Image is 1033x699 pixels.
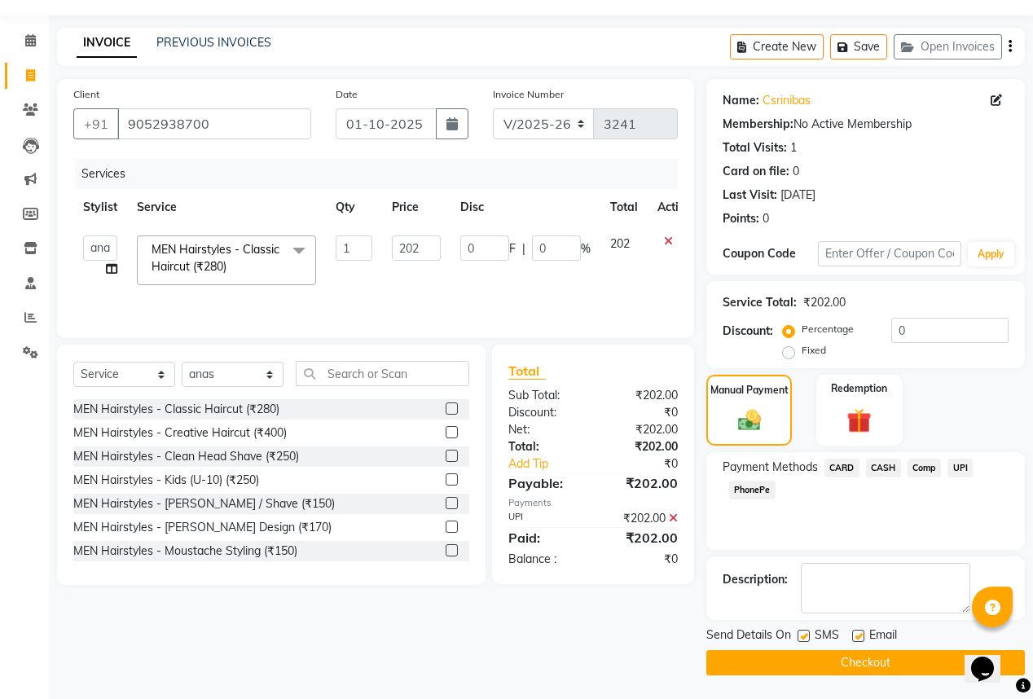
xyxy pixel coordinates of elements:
span: CARD [824,459,859,477]
div: MEN Hairstyles - Creative Haircut (₹400) [73,424,287,442]
th: Stylist [73,189,127,226]
div: Total: [496,438,593,455]
span: UPI [947,459,973,477]
span: MEN Hairstyles - Classic Haircut (₹280) [152,242,279,274]
div: ₹0 [609,455,690,473]
label: Date [336,87,358,102]
button: Save [830,34,887,59]
span: 202 [610,236,630,251]
div: MEN Hairstyles - Classic Haircut (₹280) [73,401,279,418]
input: Search by Name/Mobile/Email/Code [117,108,311,139]
div: Description: [723,571,788,588]
th: Qty [326,189,382,226]
div: ₹202.00 [803,294,846,311]
div: Services [75,159,690,189]
a: Add Tip [496,455,609,473]
span: F [509,240,516,257]
button: Apply [968,242,1014,266]
div: 1 [790,139,797,156]
div: ₹0 [593,551,690,568]
div: Sub Total: [496,387,593,404]
div: MEN Hairstyles - Kids (U-10) (₹250) [73,472,259,489]
div: Card on file: [723,163,789,180]
span: CASH [866,459,901,477]
th: Total [600,189,648,226]
div: Coupon Code [723,245,818,262]
div: Paid: [496,528,593,547]
input: Search or Scan [296,361,469,386]
a: INVOICE [77,29,137,58]
a: Csrinibas [763,92,811,109]
div: MEN Hairstyles - [PERSON_NAME] Design (₹170) [73,519,332,536]
div: Last Visit: [723,187,777,204]
a: PREVIOUS INVOICES [156,35,271,50]
div: Payable: [496,473,593,493]
th: Service [127,189,326,226]
div: ₹202.00 [593,387,690,404]
span: Comp [908,459,942,477]
div: MEN Hairstyles - Moustache Styling (₹150) [73,543,297,560]
div: UPI [496,510,593,527]
div: ₹202.00 [593,438,690,455]
div: Service Total: [723,294,797,311]
button: +91 [73,108,119,139]
div: 0 [793,163,799,180]
label: Manual Payment [710,383,789,398]
th: Action [648,189,701,226]
span: Payment Methods [723,459,818,476]
div: Membership: [723,116,793,133]
div: Discount: [496,404,593,421]
div: ₹202.00 [593,510,690,527]
a: x [226,259,234,274]
th: Disc [451,189,600,226]
div: Total Visits: [723,139,787,156]
span: Total [508,363,546,380]
label: Redemption [831,381,887,396]
div: Net: [496,421,593,438]
img: _cash.svg [731,407,768,434]
span: SMS [815,626,839,647]
div: 0 [763,210,769,227]
div: Points: [723,210,759,227]
div: Payments [508,496,678,510]
div: Discount: [723,323,773,340]
div: MEN Hairstyles - Clean Head Shave (₹250) [73,448,299,465]
label: Client [73,87,99,102]
div: No Active Membership [723,116,1009,133]
button: Open Invoices [894,34,1002,59]
label: Fixed [802,343,826,358]
button: Checkout [706,650,1025,675]
span: PhonePe [729,481,776,499]
div: ₹202.00 [593,421,690,438]
div: ₹202.00 [593,528,690,547]
div: Name: [723,92,759,109]
button: Create New [730,34,824,59]
img: _gift.svg [839,406,879,436]
div: Balance : [496,551,593,568]
label: Percentage [802,322,854,336]
div: ₹202.00 [593,473,690,493]
div: ₹0 [593,404,690,421]
span: Send Details On [706,626,791,647]
span: Email [869,626,897,647]
div: [DATE] [780,187,815,204]
input: Enter Offer / Coupon Code [818,241,961,266]
span: % [581,240,591,257]
iframe: chat widget [965,634,1017,683]
span: | [522,240,525,257]
label: Invoice Number [493,87,564,102]
div: MEN Hairstyles - [PERSON_NAME] / Shave (₹150) [73,495,335,512]
th: Price [382,189,451,226]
